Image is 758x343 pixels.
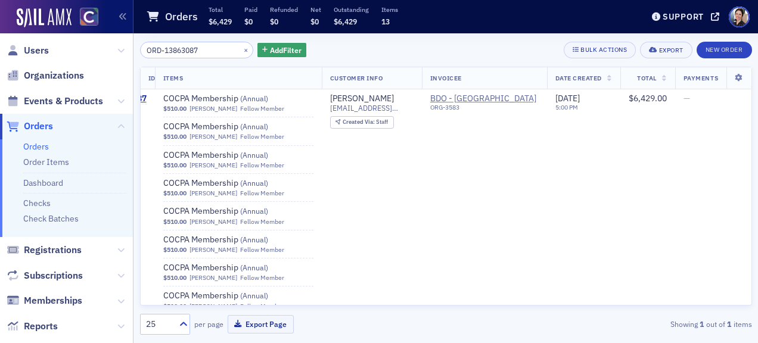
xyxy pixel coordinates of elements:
[228,315,294,333] button: Export Page
[189,105,237,113] a: [PERSON_NAME]
[240,93,268,103] span: ( Annual )
[24,69,84,82] span: Organizations
[684,93,690,104] span: —
[330,93,394,104] a: [PERSON_NAME]
[7,294,82,307] a: Memberships
[7,269,83,282] a: Subscriptions
[240,121,268,131] span: ( Annual )
[240,189,284,197] div: Fellow Member
[7,95,103,108] a: Events & Products
[189,189,237,197] a: [PERSON_NAME]
[310,17,319,26] span: $0
[189,246,237,254] a: [PERSON_NAME]
[24,244,82,257] span: Registrations
[163,150,313,161] span: COCPA Membership
[165,10,198,24] h1: Orders
[163,93,313,104] span: COCPA Membership
[698,319,706,329] strong: 1
[163,263,313,273] a: COCPA Membership (Annual)
[189,161,237,169] a: [PERSON_NAME]
[17,8,72,27] img: SailAMX
[640,42,692,58] button: Export
[241,44,251,55] button: ×
[334,5,369,14] p: Outstanding
[163,150,313,161] a: COCPA Membership (Annual)
[163,133,187,141] span: $510.00
[240,133,284,141] div: Fellow Member
[24,320,58,333] span: Reports
[697,42,752,58] button: New Order
[381,5,398,14] p: Items
[240,246,284,254] div: Fellow Member
[24,95,103,108] span: Events & Products
[24,294,82,307] span: Memberships
[381,17,390,26] span: 13
[637,74,657,82] span: Total
[240,178,268,188] span: ( Annual )
[240,291,268,300] span: ( Annual )
[697,43,752,54] a: New Order
[659,47,684,54] div: Export
[7,320,58,333] a: Reports
[23,157,69,167] a: Order Items
[189,303,237,310] a: [PERSON_NAME]
[240,274,284,282] div: Fellow Member
[240,105,284,113] div: Fellow Member
[310,5,321,14] p: Net
[564,42,636,58] button: Bulk Actions
[343,119,388,126] div: Staff
[163,303,187,310] span: $510.00
[140,42,254,58] input: Search…
[580,46,627,53] div: Bulk Actions
[663,11,704,22] div: Support
[24,120,53,133] span: Orders
[23,213,79,224] a: Check Batches
[209,5,232,14] p: Total
[23,141,49,152] a: Orders
[244,5,257,14] p: Paid
[430,93,539,104] a: BDO - [GEOGRAPHIC_DATA]
[194,319,223,329] label: per page
[163,105,187,113] span: $510.00
[163,291,313,301] span: COCPA Membership
[240,235,268,244] span: ( Annual )
[240,150,268,160] span: ( Annual )
[240,263,268,272] span: ( Annual )
[189,274,237,282] a: [PERSON_NAME]
[163,189,187,197] span: $510.00
[270,45,302,55] span: Add Filter
[240,218,284,226] div: Fellow Member
[244,17,253,26] span: $0
[725,319,734,329] strong: 1
[330,116,394,129] div: Created Via: Staff
[24,269,83,282] span: Subscriptions
[684,74,718,82] span: Payments
[629,93,667,104] span: $6,429.00
[430,104,539,116] div: ORG-3583
[240,303,284,310] div: Fellow Member
[146,318,172,330] div: 25
[72,8,98,28] a: View Homepage
[23,177,63,188] a: Dashboard
[7,44,49,57] a: Users
[163,93,313,104] a: COCPA Membership (Annual)
[23,198,51,208] a: Checks
[163,263,313,273] span: COCPA Membership
[163,206,313,217] a: COCPA Membership (Annual)
[163,274,187,282] span: $510.00
[270,5,298,14] p: Refunded
[240,206,268,216] span: ( Annual )
[330,74,383,82] span: Customer Info
[163,161,187,169] span: $510.00
[430,93,539,116] span: BDO - Denver
[189,218,237,226] a: [PERSON_NAME]
[555,74,602,82] span: Date Created
[163,178,313,189] span: COCPA Membership
[430,93,539,104] span: BDO - Denver
[80,8,98,26] img: SailAMX
[189,133,237,141] a: [PERSON_NAME]
[163,235,313,245] a: COCPA Membership (Annual)
[555,93,580,104] span: [DATE]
